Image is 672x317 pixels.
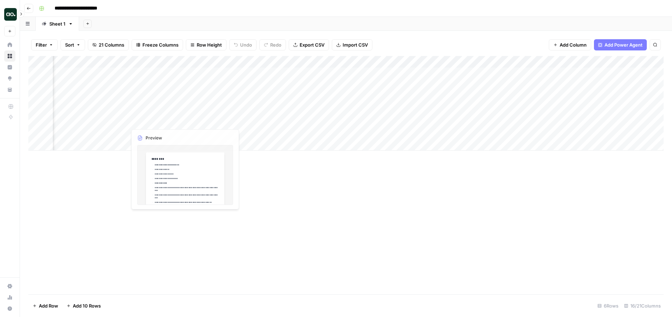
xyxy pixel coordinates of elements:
[31,39,58,50] button: Filter
[594,39,647,50] button: Add Power Agent
[549,39,591,50] button: Add Column
[36,41,47,48] span: Filter
[332,39,372,50] button: Import CSV
[595,300,621,311] div: 6 Rows
[28,300,62,311] button: Add Row
[65,41,74,48] span: Sort
[39,302,58,309] span: Add Row
[4,8,17,21] img: Zoe Jessup Logo
[4,50,15,62] a: Browse
[229,39,257,50] button: Undo
[289,39,329,50] button: Export CSV
[49,20,65,27] div: Sheet 1
[259,39,286,50] button: Redo
[4,39,15,50] a: Home
[4,62,15,73] a: Insights
[197,41,222,48] span: Row Height
[62,300,105,311] button: Add 10 Rows
[4,281,15,292] a: Settings
[270,41,281,48] span: Redo
[4,292,15,303] a: Usage
[186,39,226,50] button: Row Height
[4,6,15,23] button: Workspace: Zoe Jessup
[4,73,15,84] a: Opportunities
[604,41,643,48] span: Add Power Agent
[343,41,368,48] span: Import CSV
[4,303,15,314] button: Help + Support
[99,41,124,48] span: 21 Columns
[36,17,79,31] a: Sheet 1
[142,41,178,48] span: Freeze Columns
[132,39,183,50] button: Freeze Columns
[300,41,324,48] span: Export CSV
[73,302,101,309] span: Add 10 Rows
[240,41,252,48] span: Undo
[621,300,664,311] div: 16/21 Columns
[88,39,129,50] button: 21 Columns
[4,84,15,95] a: Your Data
[560,41,587,48] span: Add Column
[61,39,85,50] button: Sort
